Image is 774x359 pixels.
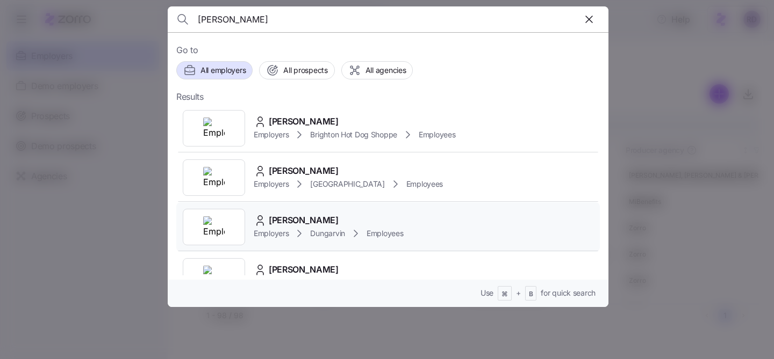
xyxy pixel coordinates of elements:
img: Employer logo [203,118,225,139]
span: Brighton Hot Dog Shoppe [310,129,397,140]
span: [PERSON_NAME] [269,164,339,178]
span: Dungarvin [310,228,345,239]
span: [GEOGRAPHIC_DATA] [310,179,384,189]
span: All prospects [283,65,327,76]
span: Employees [419,129,455,140]
img: Employer logo [203,266,225,287]
span: ⌘ [501,290,508,299]
span: All agencies [365,65,406,76]
span: B [529,290,533,299]
span: Employees [367,228,403,239]
button: All agencies [341,61,413,79]
img: Employer logo [203,216,225,238]
button: All prospects [259,61,334,79]
span: Employers [254,228,289,239]
span: [PERSON_NAME] [269,263,339,276]
button: All employers [176,61,253,79]
span: [PERSON_NAME] [269,115,339,128]
span: All employers [200,65,246,76]
span: Employers [254,179,289,189]
span: [PERSON_NAME] [269,214,339,227]
span: for quick search [541,288,596,298]
span: Employers [254,129,289,140]
span: Use [481,288,493,298]
span: Employees [406,179,443,189]
span: Go to [176,43,600,57]
span: Results [176,90,204,104]
span: + [516,288,521,298]
img: Employer logo [203,167,225,188]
